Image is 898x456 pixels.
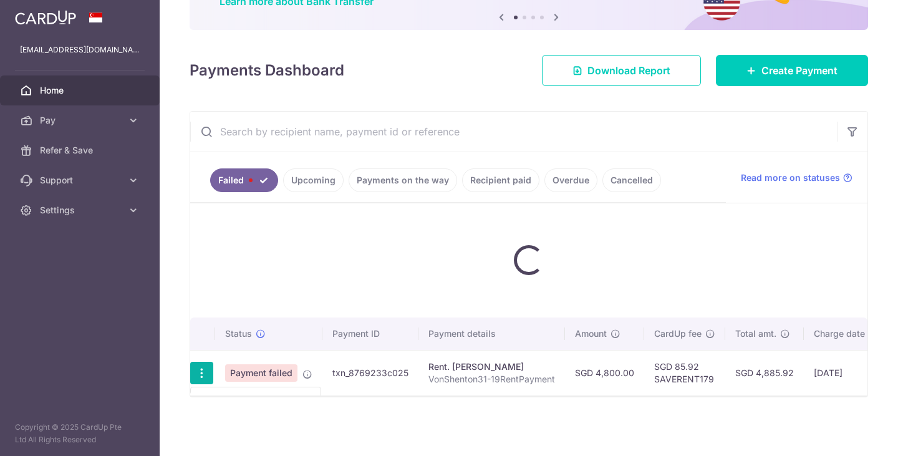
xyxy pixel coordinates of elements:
[418,318,565,350] th: Payment details
[225,364,297,382] span: Payment failed
[20,44,140,56] p: [EMAIL_ADDRESS][DOMAIN_NAME]
[725,350,804,395] td: SGD 4,885.92
[716,55,868,86] a: Create Payment
[40,84,122,97] span: Home
[542,55,701,86] a: Download Report
[565,350,644,395] td: SGD 4,800.00
[40,144,122,157] span: Refer & Save
[322,318,418,350] th: Payment ID
[761,63,838,78] span: Create Payment
[644,350,725,395] td: SGD 85.92 SAVERENT179
[654,327,702,340] span: CardUp fee
[587,63,670,78] span: Download Report
[302,367,312,377] span: Your payment is failed. Please check correct card details and try submitting the payment again.
[462,168,539,192] a: Recipient paid
[190,112,838,152] input: Search by recipient name, payment id or reference
[544,168,597,192] a: Overdue
[225,327,252,340] span: Status
[40,114,122,127] span: Pay
[741,172,852,184] a: Read more on statuses
[741,172,840,184] span: Read more on statuses
[602,168,661,192] a: Cancelled
[190,59,344,82] h4: Payments Dashboard
[283,168,344,192] a: Upcoming
[428,361,555,373] div: Rent. [PERSON_NAME]
[349,168,457,192] a: Payments on the way
[15,10,76,25] img: CardUp
[814,327,865,340] span: Charge date
[735,327,776,340] span: Total amt.
[575,327,607,340] span: Amount
[210,168,278,192] a: Failed
[40,174,122,187] span: Support
[804,350,889,395] td: [DATE]
[428,373,555,386] p: VonShenton31-19RentPayment
[322,350,418,395] td: txn_8769233c025
[40,204,122,216] span: Settings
